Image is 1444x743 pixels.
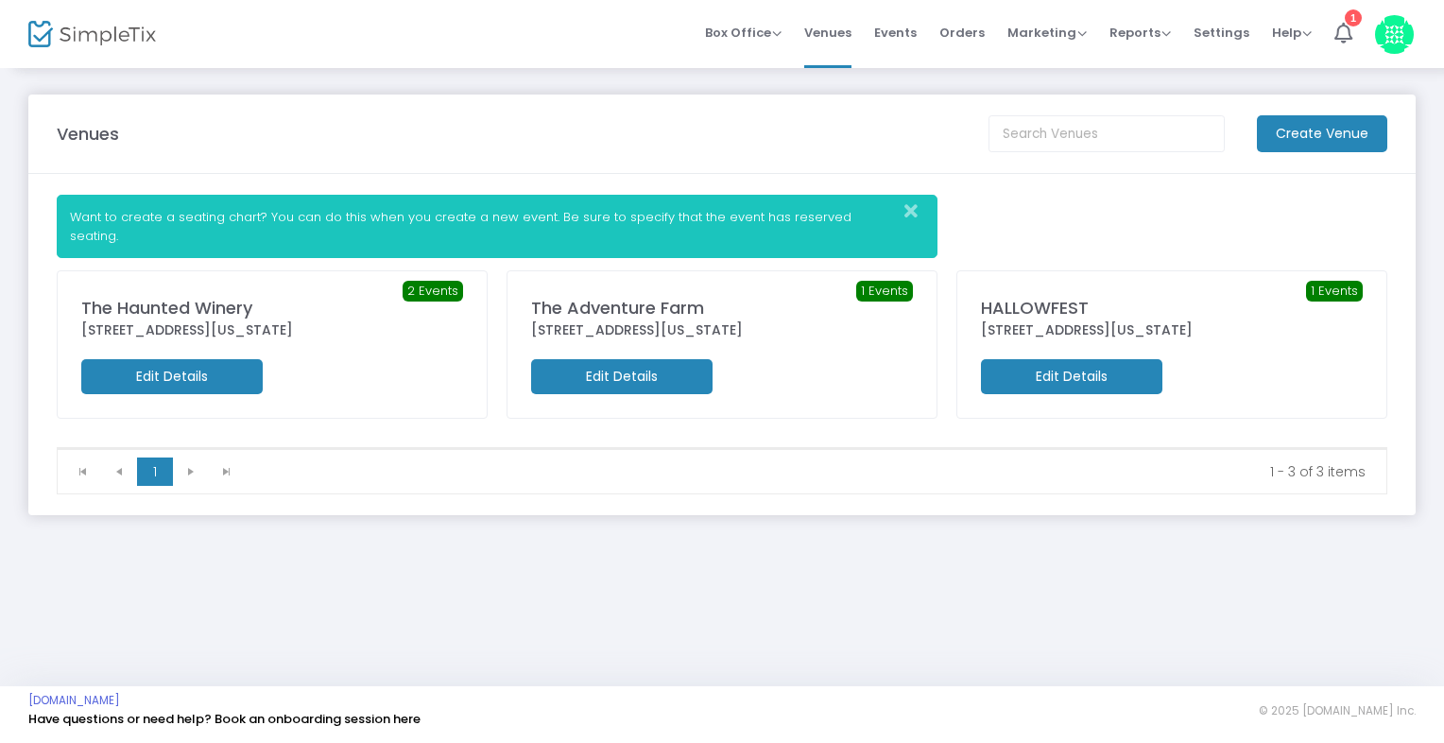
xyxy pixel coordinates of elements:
[403,281,463,302] span: 2 Events
[981,295,1363,320] div: HALLOWFEST
[531,359,713,394] m-button: Edit Details
[58,448,1386,449] div: Data table
[1259,703,1416,718] span: © 2025 [DOMAIN_NAME] Inc.
[705,24,782,42] span: Box Office
[81,295,463,320] div: The Haunted Winery
[804,9,851,57] span: Venues
[531,320,913,340] div: [STREET_ADDRESS][US_STATE]
[28,710,421,728] a: Have questions or need help? Book an onboarding session here
[1109,24,1171,42] span: Reports
[856,281,913,302] span: 1 Events
[57,195,937,258] div: Want to create a seating chart? You can do this when you create a new event. Be sure to specify t...
[899,196,937,227] button: Close
[1272,24,1312,42] span: Help
[1257,115,1387,152] m-button: Create Venue
[81,320,463,340] div: [STREET_ADDRESS][US_STATE]
[981,359,1162,394] m-button: Edit Details
[1007,24,1087,42] span: Marketing
[939,9,985,57] span: Orders
[981,320,1363,340] div: [STREET_ADDRESS][US_STATE]
[1345,6,1362,23] div: 1
[1194,9,1249,57] span: Settings
[81,359,263,394] m-button: Edit Details
[531,295,913,320] div: The Adventure Farm
[258,462,1366,481] kendo-pager-info: 1 - 3 of 3 items
[57,121,119,147] m-panel-title: Venues
[988,115,1225,152] input: Search Venues
[28,693,120,708] a: [DOMAIN_NAME]
[137,458,173,486] span: Page 1
[874,9,917,57] span: Events
[1306,281,1363,302] span: 1 Events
